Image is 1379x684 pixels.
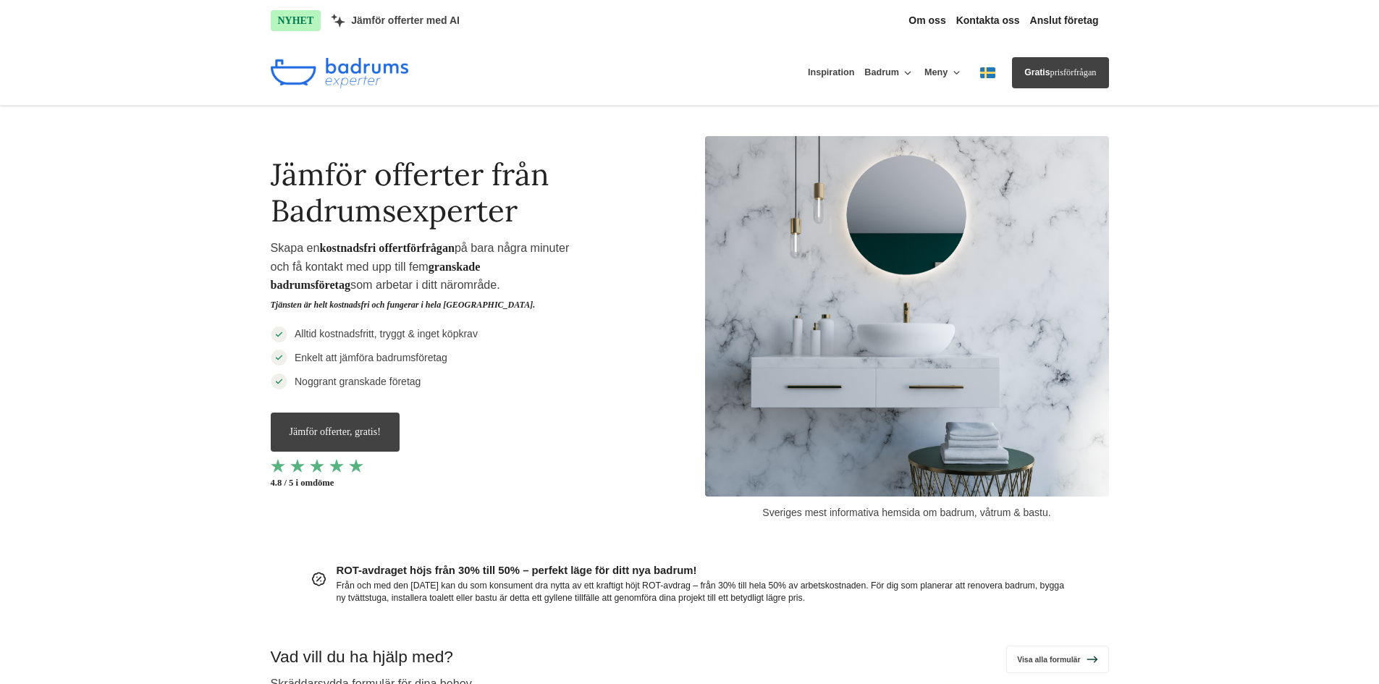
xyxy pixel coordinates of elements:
a: Gratisprisförfrågan [1012,57,1108,88]
p: Noggrant granskade företag [287,373,421,389]
span: NYHET [271,10,321,31]
a: Visa alla formulär [1006,646,1108,674]
button: Badrum [864,56,914,90]
p: Enkelt att jämföra badrumsföretag [287,350,447,366]
p: Alltid kostnadsfritt, tryggt & inget köpkrav [287,326,478,342]
i: Tjänsten är helt kostnadsfri och fungerar i hela [GEOGRAPHIC_DATA]. [271,300,536,310]
p: Sveriges mest informativa hemsida om badrum, våtrum & bastu. [705,497,1109,520]
a: Kontakta oss [956,14,1020,27]
span: Visa alla formulär [1017,654,1080,666]
img: Badrumsexperter omslagsbild [705,136,1109,497]
a: Anslut företag [1030,14,1099,27]
p: Skapa en på bara några minuter och få kontakt med upp till fem som arbetar i ditt närområde. [271,239,595,318]
h3: Vad vill du ha hjälp med? [271,646,475,675]
a: Om oss [908,14,945,27]
h5: ROT-avdraget höjs från 30% till 50% – perfekt läge för ditt nya badrum! [337,562,1068,580]
button: Meny [924,56,963,90]
span: Jämför offerter med AI [351,14,460,27]
strong: kostnadsfri offertförfrågan [320,242,455,254]
strong: 4.8 / 5 i omdöme [271,473,595,489]
a: Jämför offerter med AI [331,14,460,28]
a: Jämför offerter, gratis! [271,413,400,452]
p: Från och med den [DATE] kan du som konsument dra nytta av ett kraftigt höjt ROT-avdrag – från 30%... [337,580,1068,605]
span: Gratis [1024,67,1050,77]
h1: Jämför offerter från Badrumsexperter [271,136,595,240]
a: Inspiration [808,56,854,89]
img: Badrumsexperter.se logotyp [271,58,408,88]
